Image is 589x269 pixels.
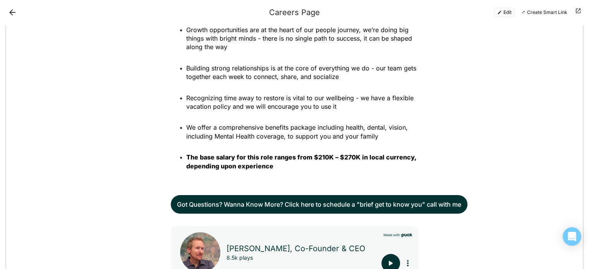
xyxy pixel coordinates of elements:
[494,8,515,17] button: Edit
[383,232,412,237] img: Made with Puck
[171,195,467,214] a: Got Questions? Wanna Know More? Click here to schedule a "brief get to know you" call with me
[518,8,570,17] button: Create Smart Link
[186,123,410,140] span: We offer a comprehensive benefits package including health, dental, vision, including Mental Heal...
[227,255,378,261] div: 8.5k plays
[227,244,378,253] div: [PERSON_NAME], Co-Founder & CEO
[186,94,416,110] span: Recognizing time away to restore is vital to our wellbeing - we have a flexible vacation policy a...
[6,6,19,19] button: Back
[186,64,418,81] span: Building strong relationships is at the core of everything we do - our team gets together each we...
[403,259,412,268] button: More options
[186,153,418,170] strong: The base salary for this role ranges from $210K – $270K in local currency, depending upon experience
[269,8,320,17] div: Careers Page
[563,227,581,246] div: Open Intercom Messenger
[186,26,414,51] span: Growth opportunities are at the heart of our people journey, we’re doing big things with bright m...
